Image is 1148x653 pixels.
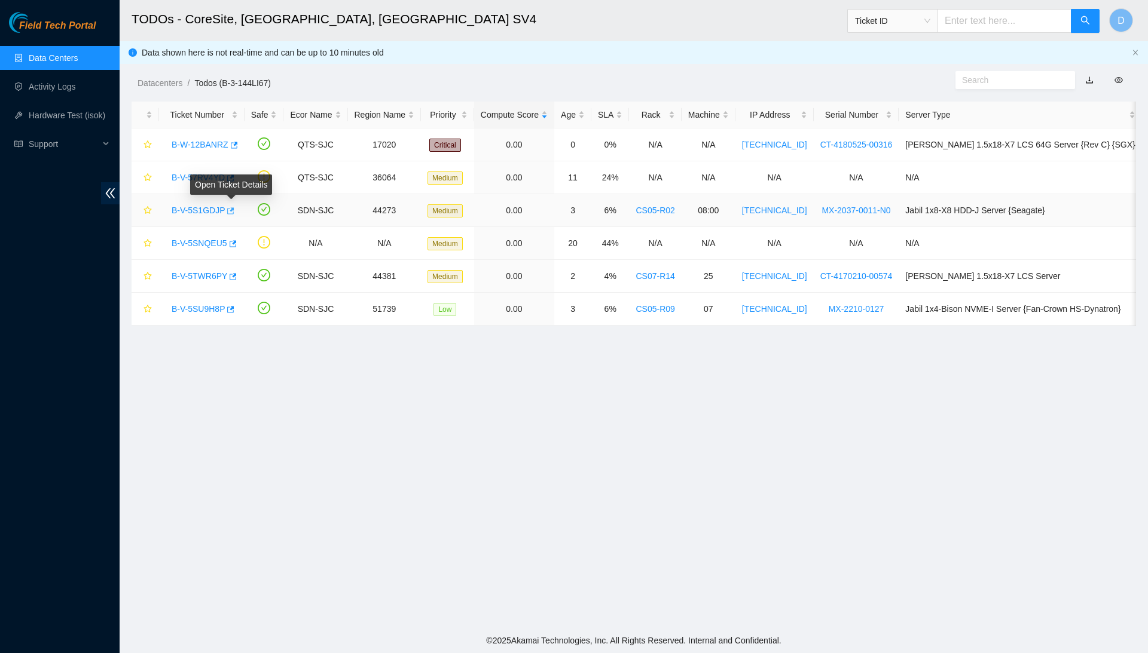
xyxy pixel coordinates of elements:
td: SDN-SJC [283,293,347,326]
td: 0.00 [474,128,554,161]
td: N/A [629,227,681,260]
span: eye [1115,76,1123,84]
input: Enter text here... [938,9,1071,33]
button: star [138,201,152,220]
td: 0.00 [474,227,554,260]
input: Search [962,73,1059,87]
a: Hardware Test (isok) [29,111,105,120]
button: star [138,168,152,187]
td: 0 [554,128,591,161]
span: Medium [428,270,463,283]
a: Datacenters [138,78,182,88]
td: SDN-SJC [283,260,347,293]
td: Jabil 1x8-X8 HDD-J Server {Seagate} [899,194,1141,227]
td: 51739 [348,293,422,326]
span: double-left [101,182,120,204]
button: close [1132,49,1139,57]
td: N/A [682,161,735,194]
a: CT-4180525-00316 [820,140,893,149]
td: 3 [554,293,591,326]
td: N/A [735,161,814,194]
td: N/A [283,227,347,260]
span: exclamation-circle [258,170,270,183]
td: QTS-SJC [283,128,347,161]
td: 6% [591,194,629,227]
span: star [143,239,152,249]
div: Open Ticket Details [190,174,272,195]
a: Akamai TechnologiesField Tech Portal [9,22,96,37]
td: N/A [629,161,681,194]
td: N/A [899,227,1141,260]
button: star [138,135,152,154]
td: 07 [682,293,735,326]
td: N/A [814,161,899,194]
td: 0.00 [474,293,554,326]
td: N/A [899,161,1141,194]
a: B-V-5SU9H8P [172,304,225,314]
td: N/A [348,227,422,260]
a: CS05-R09 [636,304,674,314]
td: 36064 [348,161,422,194]
span: / [187,78,190,88]
span: star [143,173,152,183]
button: star [138,266,152,286]
a: MX-2210-0127 [829,304,884,314]
td: Jabil 1x4-Bison NVME-I Server {Fan-Crown HS-Dynatron} [899,293,1141,326]
a: [TECHNICAL_ID] [742,304,807,314]
td: SDN-SJC [283,194,347,227]
td: 6% [591,293,629,326]
span: Ticket ID [855,12,930,30]
a: Todos (B-3-144LI67) [194,78,271,88]
td: [PERSON_NAME] 1.5x18-X7 LCS Server [899,260,1141,293]
td: N/A [814,227,899,260]
span: D [1118,13,1125,28]
button: star [138,234,152,253]
span: star [143,140,152,150]
td: [PERSON_NAME] 1.5x18-X7 LCS 64G Server {Rev C} {SGX} [899,128,1141,161]
button: star [138,299,152,318]
a: CT-4170210-00574 [820,271,893,281]
span: check-circle [258,269,270,281]
td: 2 [554,260,591,293]
span: check-circle [258,137,270,150]
span: Medium [428,171,463,185]
td: 4% [591,260,629,293]
span: star [143,305,152,314]
footer: © 2025 Akamai Technologies, Inc. All Rights Reserved. Internal and Confidential. [120,628,1148,653]
td: 20 [554,227,591,260]
td: N/A [735,227,814,260]
span: close [1132,49,1139,56]
a: B-V-57RV4YD [172,173,225,182]
td: 3 [554,194,591,227]
a: [TECHNICAL_ID] [742,206,807,215]
span: star [143,206,152,216]
span: Critical [429,139,461,152]
a: B-V-5TWR6PY [172,271,227,281]
a: CS07-R14 [636,271,674,281]
button: D [1109,8,1133,32]
span: Field Tech Portal [19,20,96,32]
a: [TECHNICAL_ID] [742,271,807,281]
td: 0.00 [474,161,554,194]
a: B-V-5SNQEU5 [172,238,227,248]
td: 08:00 [682,194,735,227]
td: 17020 [348,128,422,161]
span: Medium [428,237,463,250]
td: 0.00 [474,194,554,227]
img: Akamai Technologies [9,12,60,33]
td: 24% [591,161,629,194]
span: Low [433,303,456,316]
a: Activity Logs [29,82,76,91]
span: star [143,272,152,281]
span: check-circle [258,302,270,314]
span: exclamation-circle [258,236,270,249]
td: N/A [629,128,681,161]
a: CS05-R02 [636,206,674,215]
a: B-V-5S1GDJP [172,206,225,215]
a: Data Centers [29,53,78,63]
td: 44381 [348,260,422,293]
a: B-W-12BANRZ [172,140,228,149]
span: read [14,140,23,148]
td: N/A [682,227,735,260]
a: download [1085,75,1094,85]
